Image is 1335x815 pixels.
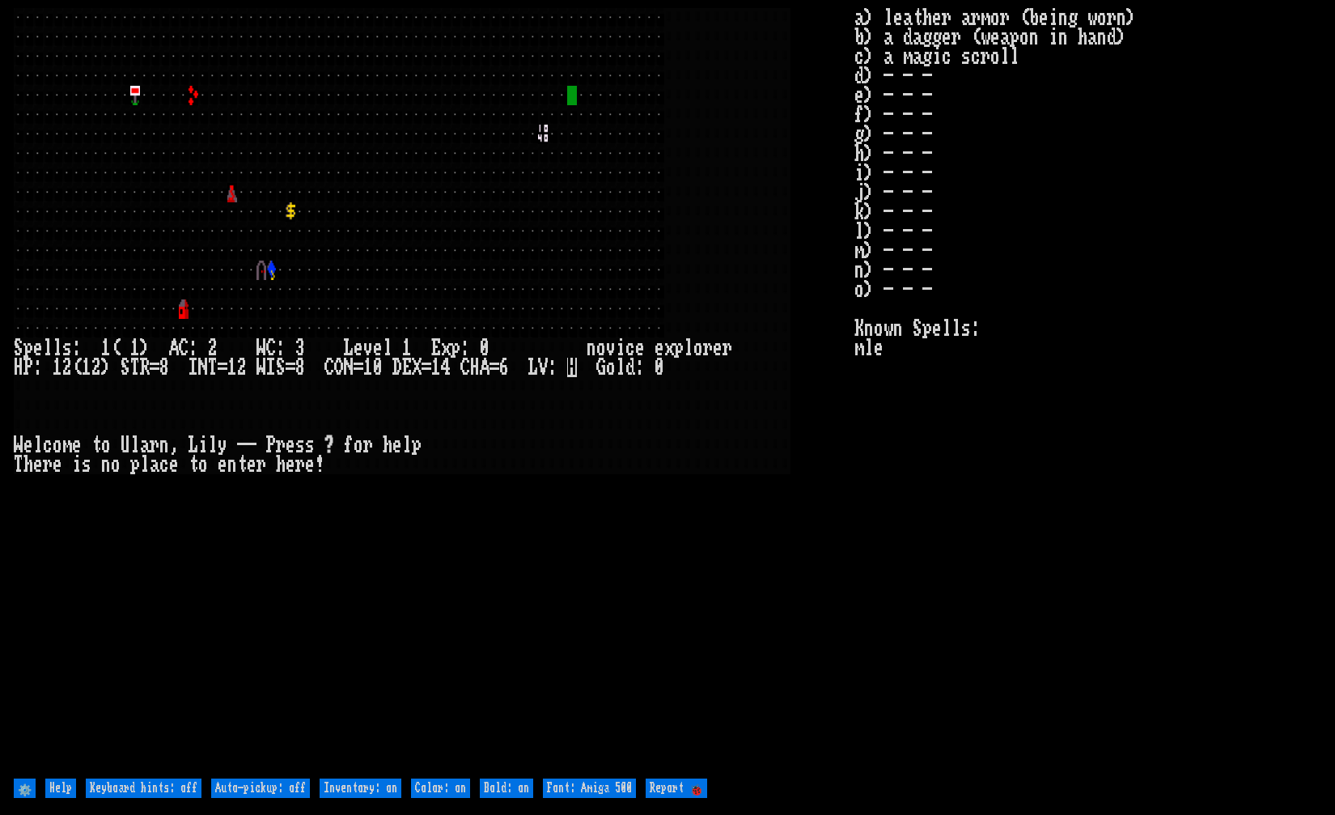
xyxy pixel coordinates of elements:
div: X [412,358,422,377]
div: 2 [62,358,72,377]
div: e [33,455,43,474]
div: ! [315,455,324,474]
div: , [169,435,179,455]
div: a [140,435,150,455]
div: ( [111,338,121,358]
div: E [431,338,441,358]
stats: a) leather armor (being worn) b) a dagger (weapon in hand) c) a magic scroll d) - - - e) - - - f)... [854,8,1322,775]
div: 1 [431,358,441,377]
div: N [198,358,208,377]
div: G [596,358,606,377]
div: = [489,358,499,377]
div: ( [72,358,82,377]
div: e [169,455,179,474]
div: e [23,435,33,455]
div: l [53,338,62,358]
div: s [82,455,91,474]
div: r [256,455,266,474]
div: l [130,435,140,455]
div: t [91,435,101,455]
div: - [237,435,247,455]
div: S [121,358,130,377]
div: o [53,435,62,455]
input: Bold: on [480,779,533,798]
div: r [150,435,159,455]
div: I [189,358,198,377]
div: C [460,358,470,377]
div: D [392,358,402,377]
div: 1 [227,358,237,377]
div: e [354,338,363,358]
div: e [286,455,295,474]
input: Auto-pickup: off [211,779,310,798]
div: s [295,435,305,455]
div: n [159,435,169,455]
div: i [616,338,625,358]
div: v [606,338,616,358]
div: 1 [101,338,111,358]
div: r [295,455,305,474]
div: 0 [655,358,664,377]
div: o [198,455,208,474]
div: S [276,358,286,377]
div: l [402,435,412,455]
div: n [227,455,237,474]
div: e [286,435,295,455]
div: l [43,338,53,358]
mark: H [567,358,577,377]
div: f [344,435,354,455]
div: e [247,455,256,474]
div: o [354,435,363,455]
div: T [14,455,23,474]
div: 1 [82,358,91,377]
div: e [713,338,723,358]
div: o [596,338,606,358]
div: L [189,435,198,455]
div: = [150,358,159,377]
div: t [189,455,198,474]
div: 1 [130,338,140,358]
div: d [625,358,635,377]
div: : [33,358,43,377]
div: : [635,358,645,377]
div: x [664,338,674,358]
div: R [140,358,150,377]
div: ) [101,358,111,377]
div: e [72,435,82,455]
div: : [72,338,82,358]
div: c [625,338,635,358]
div: N [344,358,354,377]
div: 2 [208,338,218,358]
div: c [43,435,53,455]
div: h [276,455,286,474]
div: h [23,455,33,474]
div: C [324,358,334,377]
div: - [247,435,256,455]
div: e [305,455,315,474]
div: r [363,435,373,455]
div: L [344,338,354,358]
div: p [412,435,422,455]
div: U [121,435,130,455]
div: e [635,338,645,358]
div: : [548,358,557,377]
div: s [62,338,72,358]
div: 2 [237,358,247,377]
input: Keyboard hints: off [86,779,201,798]
div: 8 [295,358,305,377]
input: Font: Amiga 500 [543,779,636,798]
div: 4 [441,358,451,377]
div: = [286,358,295,377]
input: Report 🐞 [646,779,707,798]
div: V [538,358,548,377]
div: p [130,455,140,474]
div: W [14,435,23,455]
div: = [422,358,431,377]
div: 0 [373,358,383,377]
div: = [218,358,227,377]
div: ? [324,435,334,455]
div: W [256,338,266,358]
div: = [354,358,363,377]
input: Inventory: on [320,779,401,798]
div: l [208,435,218,455]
